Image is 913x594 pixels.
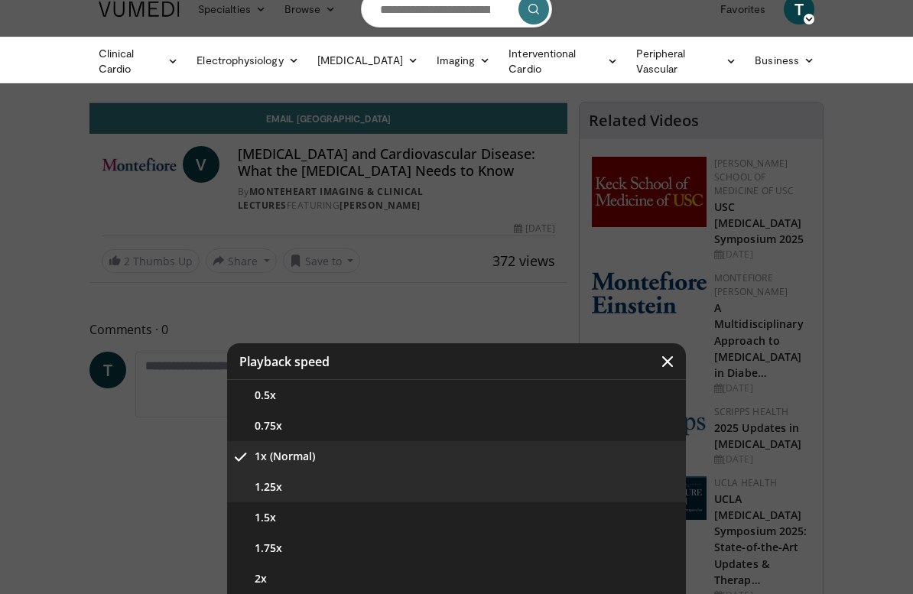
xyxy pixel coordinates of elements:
[427,45,500,76] a: Imaging
[499,46,627,76] a: Interventional Cardio
[746,45,824,76] a: Business
[99,2,180,17] img: VuMedi Logo
[187,45,307,76] a: Electrophysiology
[308,45,427,76] a: [MEDICAL_DATA]
[89,46,187,76] a: Clinical Cardio
[627,46,746,76] a: Peripheral Vascular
